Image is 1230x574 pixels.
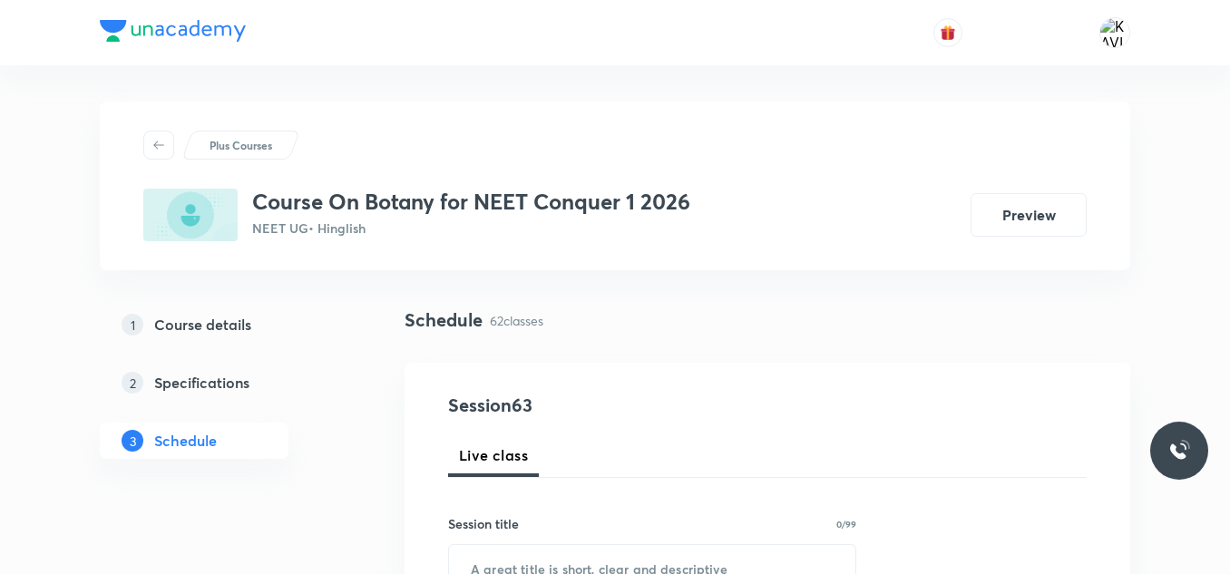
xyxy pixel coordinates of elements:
p: 1 [122,314,143,336]
h6: Session title [448,514,519,533]
img: 2AF37492-6B71-419A-91DA-41FA5B86B88C_plus.png [143,189,238,241]
p: 0/99 [836,520,856,529]
h4: Schedule [405,306,483,334]
img: KAVITA YADAV [1099,17,1130,48]
button: Preview [971,193,1087,237]
img: avatar [940,24,956,41]
span: Live class [459,444,528,466]
p: 3 [122,430,143,452]
h3: Course On Botany for NEET Conquer 1 2026 [252,189,690,215]
h4: Session 63 [448,392,779,419]
p: Plus Courses [210,137,272,153]
img: ttu [1168,440,1190,462]
p: 62 classes [490,311,543,330]
h5: Schedule [154,430,217,452]
button: avatar [933,18,962,47]
h5: Course details [154,314,251,336]
p: 2 [122,372,143,394]
a: Company Logo [100,20,246,46]
a: 2Specifications [100,365,347,401]
a: 1Course details [100,306,347,343]
h5: Specifications [154,372,249,394]
img: Company Logo [100,20,246,42]
p: NEET UG • Hinglish [252,219,690,238]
